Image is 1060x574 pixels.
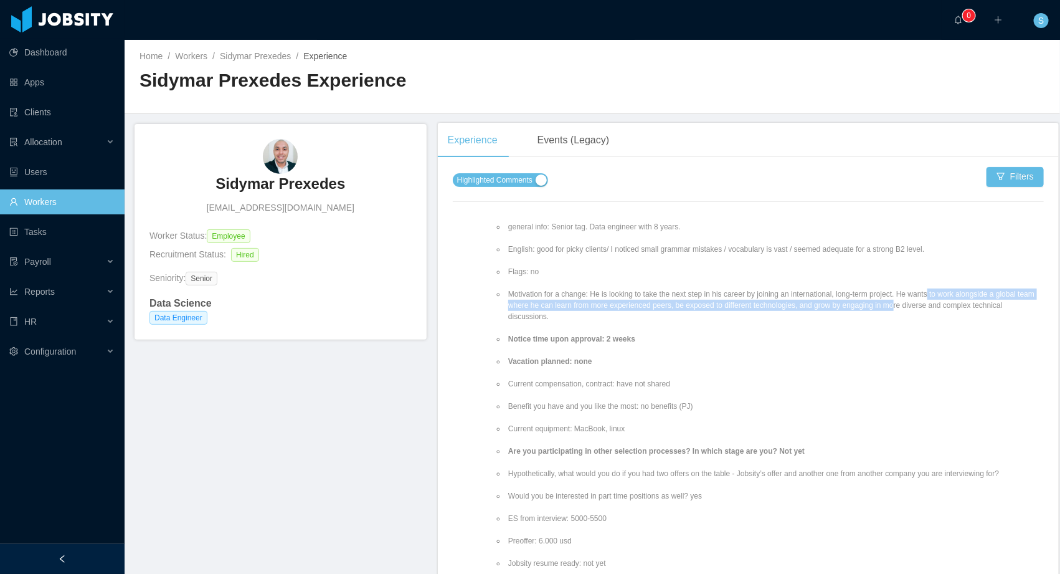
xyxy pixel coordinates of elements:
[508,335,635,343] strong: Notice time upon approval: 2 weeks
[1038,13,1044,28] span: S
[140,68,592,93] h2: Sidymar Prexedes Experience
[9,189,115,214] a: icon: userWorkers
[9,138,18,146] i: icon: solution
[263,139,298,174] img: 376e99f4-e6d4-46b0-b160-53a8c0b6ecf2_688a58730d9cc-90w.png
[506,468,1044,479] li: Hypothetically, what would you do if you had two offers on the table - Jobsity’s offer and anothe...
[506,378,1044,390] li: Current compensation, contract: have not shared
[506,535,1044,547] li: Preoffer: 6.000 usd
[215,174,345,201] a: Sidymar Prexedes
[963,9,975,22] sup: 0
[140,51,163,61] a: Home
[212,51,215,61] span: /
[506,558,1044,569] li: Jobsity resume ready: not yet
[506,266,1044,277] li: Flags: no
[506,513,1044,524] li: ES from interview: 5000-5500
[9,347,18,356] i: icon: setting
[506,244,1044,255] li: English: good for picky clients/ I noticed small grammar mistakes / vocabulary is vast / seemed a...
[9,160,115,184] a: icon: robotUsers
[215,174,345,194] h3: Sidymar Prexedes
[994,16,1003,24] i: icon: plus
[186,272,217,285] span: Senior
[438,123,508,158] div: Experience
[987,167,1044,187] button: icon: filterFilters
[149,273,186,283] span: Seniority:
[24,287,55,297] span: Reports
[24,137,62,147] span: Allocation
[506,401,1044,412] li: Benefit you have and you like the most: no benefits (PJ)
[231,248,259,262] span: Hired
[9,287,18,296] i: icon: line-chart
[528,123,620,158] div: Events (Legacy)
[303,51,347,61] span: Experience
[168,51,170,61] span: /
[149,231,207,241] span: Worker Status:
[24,317,37,327] span: HR
[9,70,115,95] a: icon: appstoreApps
[296,51,298,61] span: /
[207,229,250,243] span: Employee
[149,298,212,309] strong: Data Science
[149,311,207,325] span: Data Engineer
[24,257,51,267] span: Payroll
[149,249,226,259] span: Recruitment Status:
[24,347,76,356] span: Configuration
[508,447,805,456] strong: Are you participating in other selection processes? In which stage are you? Not yet
[9,317,18,326] i: icon: book
[175,51,207,61] a: Workers
[954,16,963,24] i: icon: bell
[506,490,1044,502] li: Would you be interested in part time positions as well? yes
[9,219,115,244] a: icon: profileTasks
[9,100,115,125] a: icon: auditClients
[220,51,291,61] a: Sidymar Prexedes
[9,257,18,266] i: icon: file-protect
[506,221,1044,232] li: general info: Senior tag. Data engineer with 8 years.
[207,201,354,214] span: [EMAIL_ADDRESS][DOMAIN_NAME]
[508,357,592,366] strong: Vacation planned: none
[506,423,1044,434] li: Current equipment: MacBook, linux
[506,289,1044,322] li: Motivation for a change: He is looking to take the next step in his career by joining an internat...
[9,40,115,65] a: icon: pie-chartDashboard
[457,174,532,186] span: Highlighted Comments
